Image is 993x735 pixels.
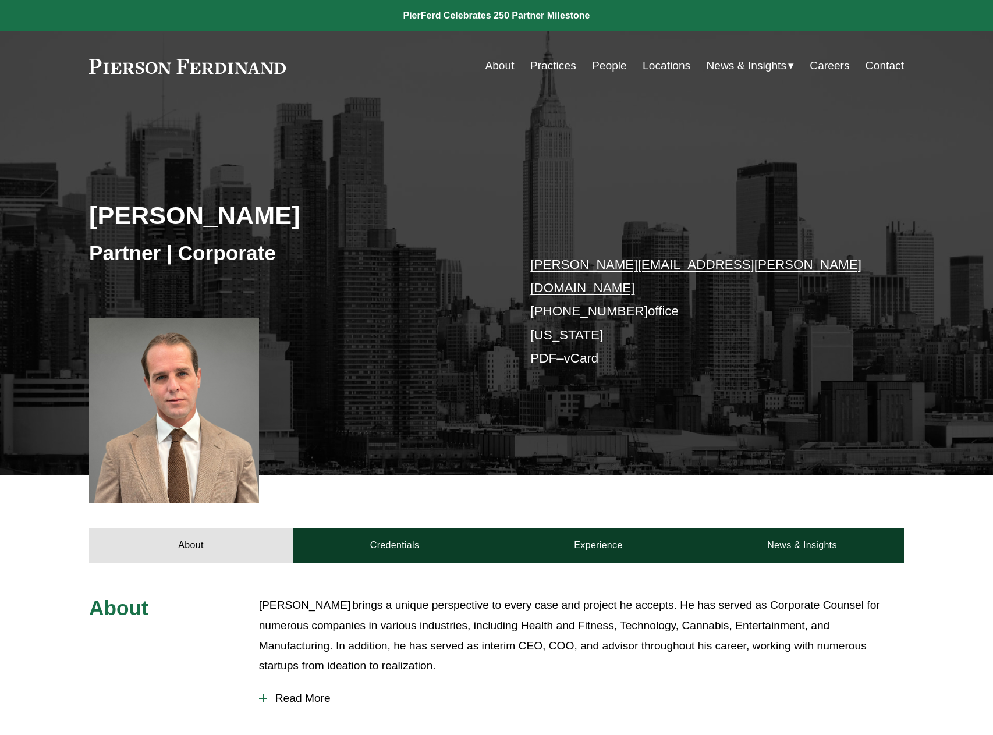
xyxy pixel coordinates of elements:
a: Practices [530,55,576,77]
a: vCard [564,351,599,365]
a: Credentials [293,528,496,563]
a: Locations [643,55,690,77]
span: Read More [267,692,904,705]
a: PDF [530,351,556,365]
a: [PERSON_NAME][EMAIL_ADDRESS][PERSON_NAME][DOMAIN_NAME] [530,257,861,295]
a: folder dropdown [706,55,794,77]
p: [PERSON_NAME] brings a unique perspective to every case and project he accepts. He has served as ... [259,595,904,676]
a: News & Insights [700,528,904,563]
a: About [485,55,514,77]
h2: [PERSON_NAME] [89,200,496,230]
a: Contact [866,55,904,77]
a: Experience [496,528,700,563]
h3: Partner | Corporate [89,240,496,266]
a: About [89,528,293,563]
p: office [US_STATE] – [530,253,870,371]
span: About [89,596,148,619]
a: Careers [810,55,849,77]
button: Read More [259,683,904,713]
a: People [592,55,627,77]
span: News & Insights [706,56,786,76]
a: [PHONE_NUMBER] [530,304,648,318]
